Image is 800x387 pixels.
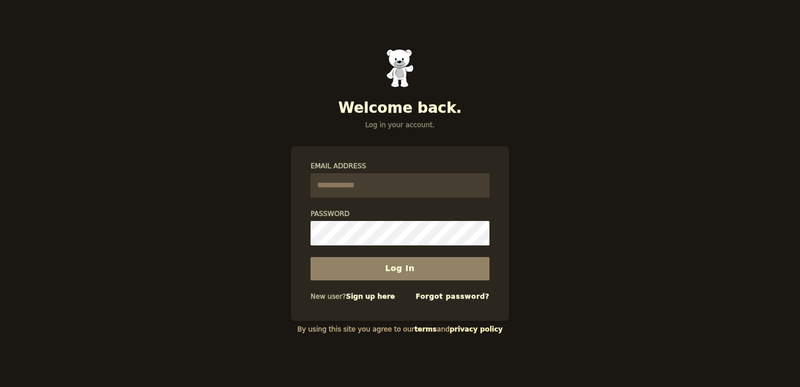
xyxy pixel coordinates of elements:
[416,293,489,300] a: Forgot password?
[311,257,489,280] button: Log In
[291,99,509,117] h2: Welcome back.
[414,325,437,333] a: terms
[311,293,346,300] span: New user?
[291,120,509,130] p: Log in your account.
[311,209,489,219] label: Password
[346,293,395,300] a: Sign up here
[311,162,489,172] label: Email Address
[386,49,414,88] img: Gummy Bear
[449,325,503,333] a: privacy policy
[291,321,509,339] div: By using this site you agree to our and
